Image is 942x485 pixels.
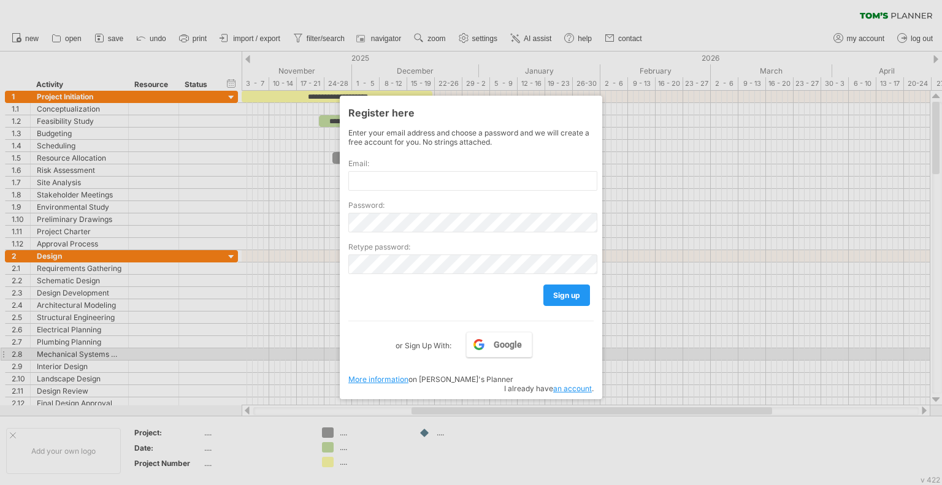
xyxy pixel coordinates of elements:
[348,242,594,251] label: Retype password:
[348,101,594,123] div: Register here
[466,332,532,357] a: Google
[348,200,594,210] label: Password:
[494,340,522,349] span: Google
[553,384,592,393] a: an account
[543,285,590,306] a: sign up
[348,159,594,168] label: Email:
[348,128,594,147] div: Enter your email address and choose a password and we will create a free account for you. No stri...
[396,332,451,353] label: or Sign Up With:
[504,384,594,393] span: I already have .
[348,375,408,384] a: More information
[348,375,513,384] span: on [PERSON_NAME]'s Planner
[553,291,580,300] span: sign up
